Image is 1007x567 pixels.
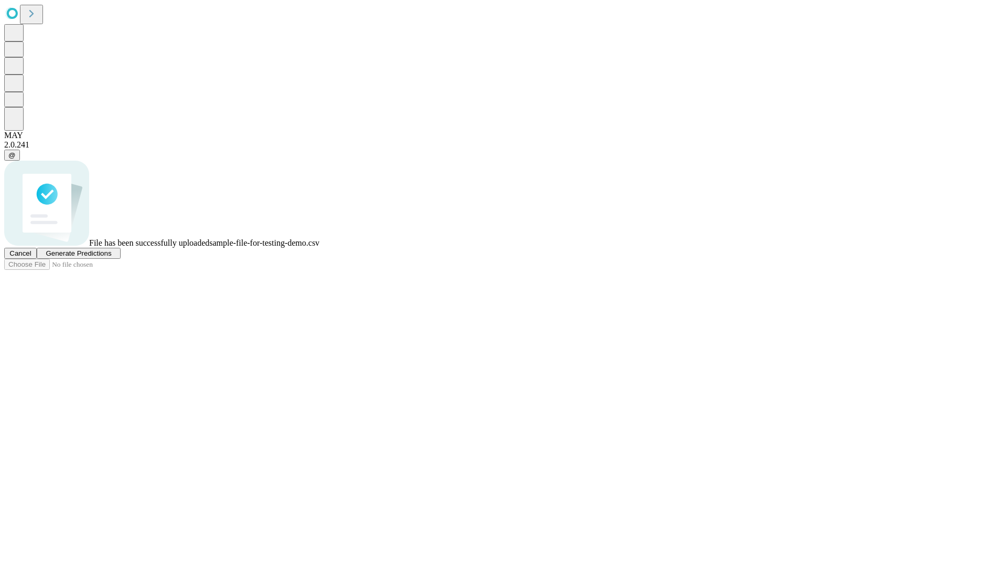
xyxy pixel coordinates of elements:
div: 2.0.241 [4,140,1003,150]
span: @ [8,151,16,159]
button: Generate Predictions [37,248,121,259]
span: File has been successfully uploaded [89,238,209,247]
span: Cancel [9,249,31,257]
button: @ [4,150,20,161]
span: sample-file-for-testing-demo.csv [209,238,319,247]
div: MAY [4,131,1003,140]
button: Cancel [4,248,37,259]
span: Generate Predictions [46,249,111,257]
